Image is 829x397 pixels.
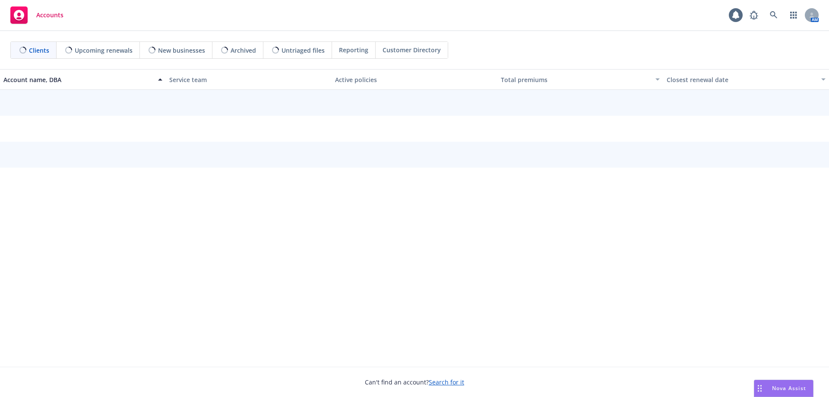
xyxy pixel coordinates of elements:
button: Nova Assist [754,380,813,397]
div: Service team [169,75,328,84]
span: Untriaged files [282,46,325,55]
div: Drag to move [754,380,765,397]
div: Total premiums [501,75,650,84]
span: Upcoming renewals [75,46,133,55]
a: Report a Bug [745,6,763,24]
a: Switch app [785,6,802,24]
span: Customer Directory [383,45,441,54]
span: New businesses [158,46,205,55]
button: Service team [166,69,332,90]
span: Nova Assist [772,384,806,392]
span: Archived [231,46,256,55]
button: Closest renewal date [663,69,829,90]
div: Closest renewal date [667,75,816,84]
span: Accounts [36,12,63,19]
a: Search for it [429,378,464,386]
button: Total premiums [497,69,663,90]
a: Accounts [7,3,67,27]
div: Account name, DBA [3,75,153,84]
span: Can't find an account? [365,378,464,387]
div: Active policies [335,75,494,84]
a: Search [765,6,782,24]
button: Active policies [332,69,497,90]
span: Clients [29,46,49,55]
span: Reporting [339,45,368,54]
